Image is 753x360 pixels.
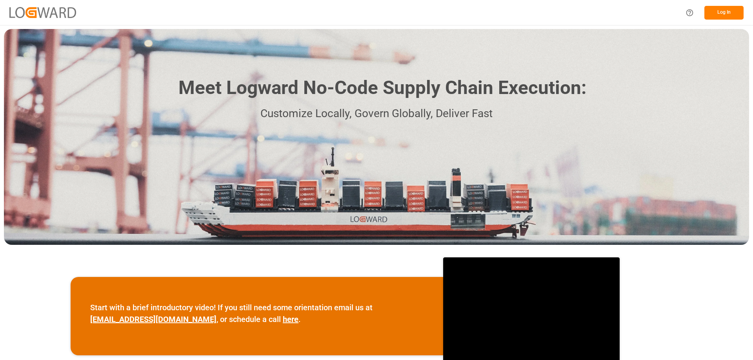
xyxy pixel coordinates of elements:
[178,74,586,102] h1: Meet Logward No-Code Supply Chain Execution:
[167,105,586,123] p: Customize Locally, Govern Globally, Deliver Fast
[704,6,744,20] button: Log In
[283,315,298,324] a: here
[90,302,424,325] p: Start with a brief introductory video! If you still need some orientation email us at , or schedu...
[681,4,698,22] button: Help Center
[9,7,76,18] img: Logward_new_orange.png
[90,315,216,324] a: [EMAIL_ADDRESS][DOMAIN_NAME]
